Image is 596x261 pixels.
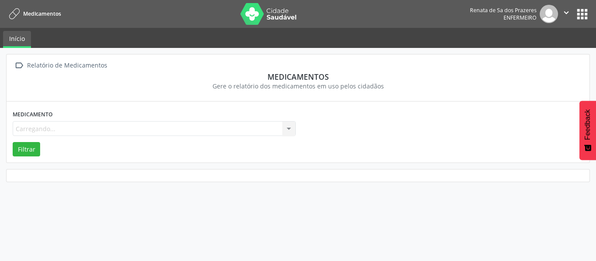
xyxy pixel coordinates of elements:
[584,109,592,140] span: Feedback
[540,5,558,23] img: img
[558,5,575,23] button: 
[13,81,583,91] div: Gere o relatório dos medicamentos em uso pelos cidadãos
[13,72,583,81] div: Medicamentos
[470,7,537,14] div: Renata de Sa dos Prazeres
[13,108,53,121] label: Medicamento
[25,59,109,72] div: Relatório de Medicamentos
[562,8,571,17] i: 
[6,7,61,21] a: Medicamentos
[13,142,40,157] button: Filtrar
[575,7,590,22] button: apps
[13,59,109,72] a:  Relatório de Medicamentos
[13,59,25,72] i: 
[3,31,31,48] a: Início
[23,10,61,17] span: Medicamentos
[579,101,596,160] button: Feedback - Mostrar pesquisa
[504,14,537,21] span: Enfermeiro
